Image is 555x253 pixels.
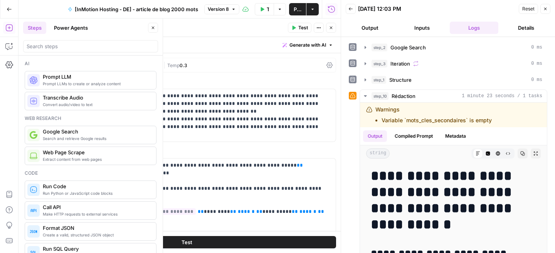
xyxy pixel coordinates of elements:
span: Reset [522,5,535,12]
button: Test [288,23,311,33]
button: 0 ms [360,41,547,54]
button: Version 8 [204,4,239,14]
button: Output [346,22,395,34]
span: Create a valid, structured JSON object [43,232,150,238]
div: Write your prompt [33,37,341,53]
label: Chat [37,148,336,156]
span: Version 8 [208,6,229,13]
span: Structure [389,76,412,84]
span: 0 ms [531,60,542,67]
span: Format JSON [43,224,150,232]
span: Prompt LLMs to create or analyze content [43,81,150,87]
span: 1 minute 23 seconds / 1 tasks [462,93,542,100]
span: Rédaction [392,92,415,100]
span: Google Search [43,128,150,135]
button: Metadata [441,130,471,142]
button: 0 ms [360,74,547,86]
label: System Prompt [37,79,336,86]
button: Power Agents [49,22,92,34]
span: step_3 [372,60,387,67]
div: Warnings [375,106,492,124]
span: step_1 [372,76,386,84]
button: Inputs [398,22,447,34]
span: step_2 [372,44,387,51]
button: Logs [450,22,499,34]
button: Test [37,236,336,248]
button: Publish [289,3,306,15]
button: Reset [519,4,538,14]
span: Web Page Scrape [43,148,150,156]
li: Variable `mots_cles_secondaires` is empty [382,116,492,124]
span: Generate with AI [289,42,326,49]
span: Call API [43,203,150,211]
span: Test Workflow [267,5,269,13]
span: Publish [294,5,301,13]
span: Extract content from web pages [43,156,150,162]
button: Test Workflow [255,3,274,15]
button: [InMotion Hosting - DE] - article de blog 2000 mots [63,3,203,15]
button: Steps [23,22,46,34]
span: string [366,148,390,159]
span: Google Search [390,44,426,51]
button: 1 minute 23 seconds / 1 tasks [360,90,547,102]
span: Prompt LLM [43,73,150,81]
button: Compiled Prompt [390,130,437,142]
span: Transcribe Audio [43,94,150,101]
span: 0 ms [531,76,542,83]
span: Convert audio/video to text [43,101,150,108]
input: Search steps [27,42,155,50]
span: Test [182,238,192,246]
span: Run Python or JavaScript code blocks [43,190,150,196]
div: Ai [25,60,156,67]
span: step_10 [372,92,388,100]
button: Details [501,22,550,34]
span: Run Code [43,182,150,190]
span: 0.3 [180,62,187,68]
span: Iteration [390,60,410,67]
span: Make HTTP requests to external services [43,211,150,217]
span: Temp [167,62,180,68]
span: 0 ms [531,44,542,51]
div: Code [25,170,156,177]
button: 0 ms [360,57,547,70]
span: [InMotion Hosting - DE] - article de blog 2000 mots [75,5,198,13]
button: Output [363,130,387,142]
span: Search and retrieve Google results [43,135,150,142]
div: Web research [25,115,156,122]
span: Run SQL Query [43,245,150,253]
span: Test [298,24,308,31]
button: Generate with AI [279,40,336,50]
